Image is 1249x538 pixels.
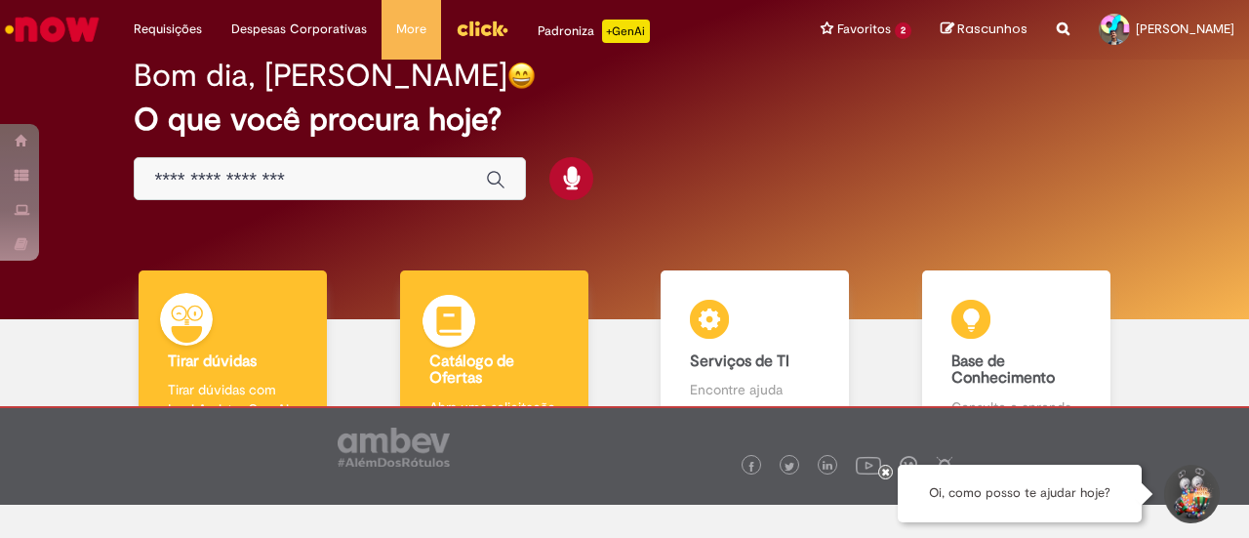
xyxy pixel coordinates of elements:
[2,10,102,49] img: ServiceNow
[951,352,1055,389] b: Base de Conhecimento
[898,465,1142,522] div: Oi, como posso te ajudar hoje?
[429,352,514,389] b: Catálogo de Ofertas
[785,462,794,472] img: logo_footer_twitter.png
[624,270,886,439] a: Serviços de TI Encontre ajuda
[936,456,953,474] img: logo_footer_naosei.png
[1136,21,1234,37] span: [PERSON_NAME]
[823,461,832,473] img: logo_footer_linkedin.png
[895,22,911,39] span: 2
[168,380,298,419] p: Tirar dúvidas com Lupi Assist e Gen Ai
[429,397,559,417] p: Abra uma solicitação
[900,456,917,474] img: logo_footer_workplace.png
[837,20,891,39] span: Favoritos
[886,270,1148,439] a: Base de Conhecimento Consulte e aprenda
[102,270,364,439] a: Tirar dúvidas Tirar dúvidas com Lupi Assist e Gen Ai
[951,397,1081,417] p: Consulte e aprenda
[690,380,820,399] p: Encontre ajuda
[134,59,507,93] h2: Bom dia, [PERSON_NAME]
[507,62,536,90] img: happy-face.png
[168,352,257,371] b: Tirar dúvidas
[856,452,881,477] img: logo_footer_youtube.png
[338,428,450,467] img: logo_footer_ambev_rotulo_gray.png
[231,20,367,39] span: Despesas Corporativas
[538,20,650,43] div: Padroniza
[134,103,1114,137] h2: O que você procura hoje?
[364,270,625,439] a: Catálogo de Ofertas Abra uma solicitação
[690,352,789,371] b: Serviços de TI
[941,21,1027,39] a: Rascunhos
[746,462,756,472] img: logo_footer_facebook.png
[957,20,1027,38] span: Rascunhos
[1161,465,1220,523] button: Iniciar Conversa de Suporte
[396,20,426,39] span: More
[602,20,650,43] p: +GenAi
[134,20,202,39] span: Requisições
[456,14,508,43] img: click_logo_yellow_360x200.png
